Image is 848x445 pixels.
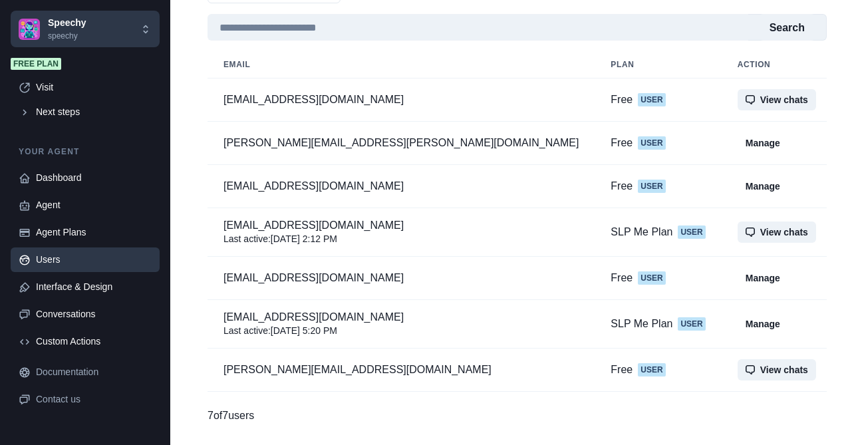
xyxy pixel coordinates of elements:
[678,225,705,239] span: User
[738,359,816,380] button: View chats
[36,365,152,379] div: Documentation
[208,408,254,424] p: 7 of 7 users
[738,176,788,197] button: Manage
[223,324,579,337] p: Last active : [DATE] 5:20 PM
[35,35,94,45] div: Domain: [URL]
[638,93,665,106] span: User
[36,171,152,185] div: Dashboard
[36,307,152,321] div: Conversations
[738,132,788,154] button: Manage
[53,78,119,87] div: Domain Overview
[11,58,61,70] span: Free plan
[36,280,152,294] div: Interface & Design
[37,21,65,32] div: v 4.0.25
[36,335,152,349] div: Custom Actions
[738,313,788,335] button: Manage
[48,16,86,30] p: Speechy
[611,180,633,193] p: Free
[223,219,579,232] p: [EMAIL_ADDRESS][DOMAIN_NAME]
[36,225,152,239] div: Agent Plans
[223,363,579,376] p: [PERSON_NAME][EMAIL_ADDRESS][DOMAIN_NAME]
[678,317,705,331] span: User
[36,198,152,212] div: Agent
[223,136,579,150] p: [PERSON_NAME][EMAIL_ADDRESS][PERSON_NAME][DOMAIN_NAME]
[223,93,579,106] p: [EMAIL_ADDRESS][DOMAIN_NAME]
[36,253,152,267] div: Users
[611,363,633,376] p: Free
[21,35,32,45] img: website_grey.svg
[39,77,49,88] img: tab_domain_overview_orange.svg
[208,51,595,78] th: email
[36,80,152,94] div: Visit
[759,14,815,41] button: Search
[611,225,672,239] p: SLP Me Plan
[223,271,579,285] p: [EMAIL_ADDRESS][DOMAIN_NAME]
[595,51,721,78] th: plan
[638,136,665,150] span: User
[223,232,579,245] p: Last active : [DATE] 2:12 PM
[36,392,152,406] div: Contact us
[638,271,665,285] span: User
[21,21,32,32] img: logo_orange.svg
[611,93,633,106] p: Free
[638,363,665,376] span: User
[19,19,40,40] img: Chakra UI
[11,11,160,47] button: Chakra UISpeechyspeechy
[611,136,633,150] p: Free
[223,311,579,324] p: [EMAIL_ADDRESS][DOMAIN_NAME]
[223,180,579,193] p: [EMAIL_ADDRESS][DOMAIN_NAME]
[149,78,219,87] div: Keywords by Traffic
[11,146,160,158] p: Your agent
[611,317,672,331] p: SLP Me Plan
[738,267,788,289] button: Manage
[11,360,160,384] a: Documentation
[638,180,665,193] span: User
[48,30,86,42] p: speechy
[134,77,145,88] img: tab_keywords_by_traffic_grey.svg
[611,271,633,285] p: Free
[738,222,816,243] button: View chats
[36,105,152,119] div: Next steps
[738,89,816,110] button: View chats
